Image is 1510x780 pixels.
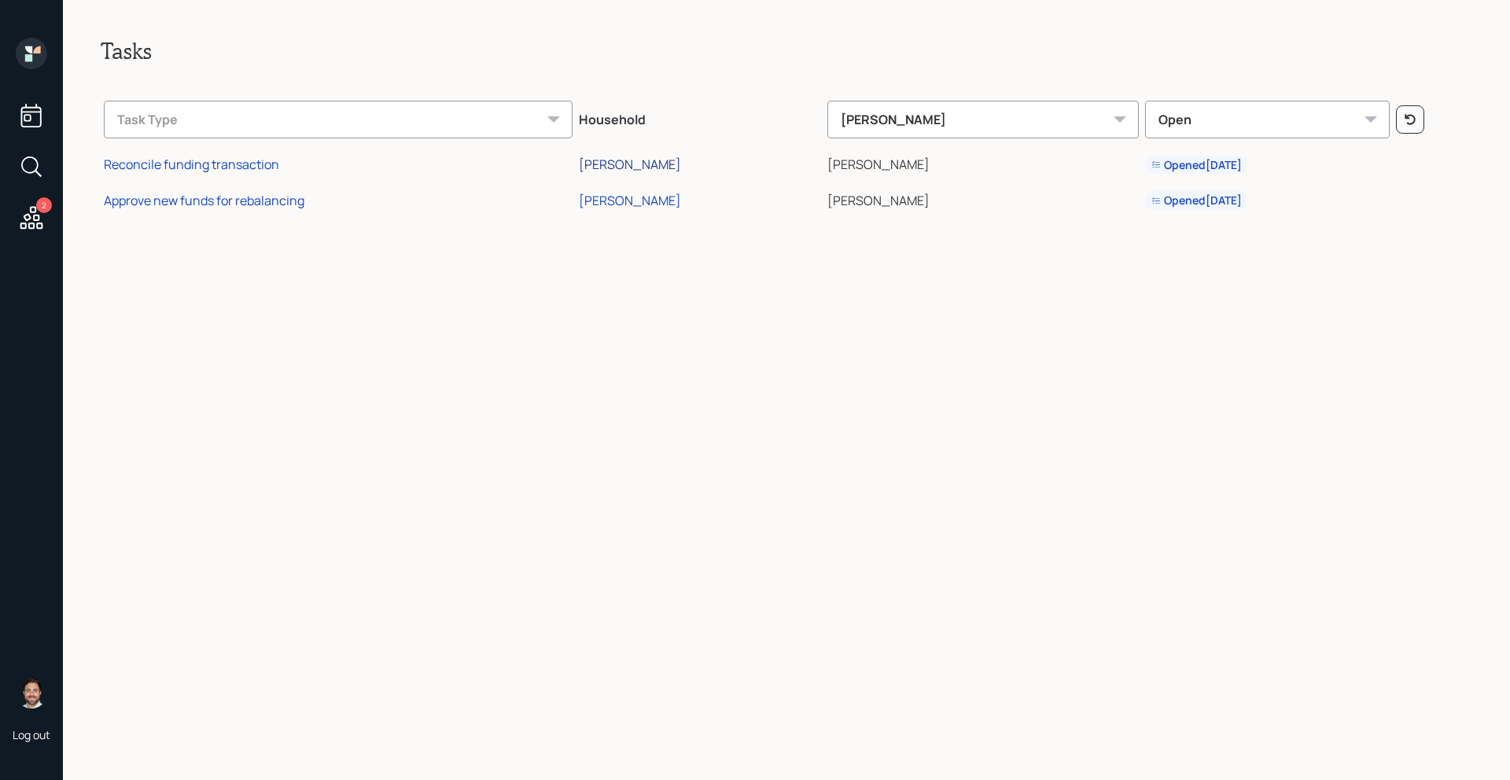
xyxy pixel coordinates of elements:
[579,156,681,173] div: [PERSON_NAME]
[13,727,50,742] div: Log out
[824,180,1142,216] td: [PERSON_NAME]
[104,156,279,173] div: Reconcile funding transaction
[101,38,1472,64] h2: Tasks
[827,101,1139,138] div: [PERSON_NAME]
[36,197,52,213] div: 2
[1145,101,1390,138] div: Open
[16,677,47,708] img: michael-russo-headshot.png
[1151,193,1242,208] div: Opened [DATE]
[824,145,1142,181] td: [PERSON_NAME]
[576,90,825,145] th: Household
[1151,157,1242,173] div: Opened [DATE]
[104,192,304,209] div: Approve new funds for rebalancing
[579,192,681,209] div: [PERSON_NAME]
[104,101,573,138] div: Task Type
